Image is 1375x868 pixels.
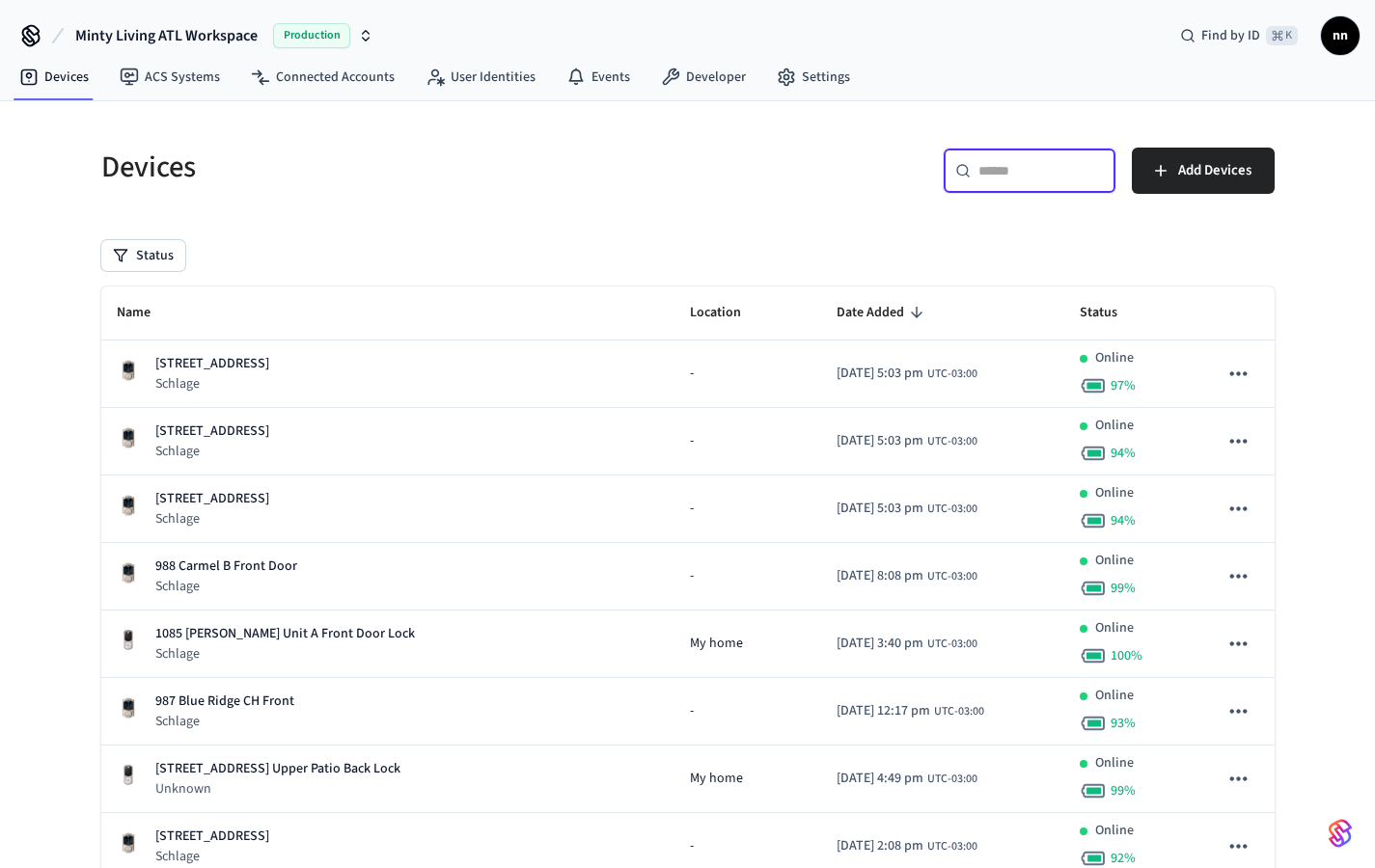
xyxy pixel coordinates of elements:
p: Schlage [155,442,269,461]
span: 93 % [1111,714,1136,733]
span: 92 % [1111,849,1136,868]
span: [DATE] 5:03 pm [837,431,923,451]
p: [STREET_ADDRESS] [155,489,269,509]
span: UTC-03:00 [927,433,977,450]
p: 1085 [PERSON_NAME] Unit A Front Door Lock [155,624,415,644]
a: ACS Systems [104,60,235,95]
div: America/Sao_Paulo [837,769,977,789]
img: Schlage Sense Smart Deadbolt with Camelot Trim, Front [117,359,140,382]
p: [STREET_ADDRESS] Upper Patio Back Lock [155,759,400,779]
span: 99 % [1111,579,1136,598]
p: 988 Carmel B Front Door [155,556,297,577]
button: nn [1321,16,1360,55]
p: 987 Blue Ridge CH Front [155,692,294,712]
p: Schlage [155,847,269,866]
h5: Devices [101,148,676,187]
div: America/Sao_Paulo [837,364,977,384]
span: [DATE] 3:40 pm [837,634,923,654]
span: [DATE] 8:08 pm [837,566,923,586]
span: Name [117,298,176,328]
span: 94 % [1111,511,1136,530]
p: Online [1095,686,1134,706]
span: - [690,566,694,586]
p: Schlage [155,644,415,664]
p: Online [1095,821,1134,841]
span: [DATE] 5:03 pm [837,364,923,384]
p: Online [1095,483,1134,503]
span: UTC-03:00 [927,771,977,788]
span: Minty Living ATL Workspace [75,24,258,47]
img: Schlage Sense Smart Deadbolt with Camelot Trim, Front [117,696,140,719]
span: 100 % [1111,646,1142,665]
a: Developer [646,60,761,95]
p: Unknown [155,779,400,799]
div: America/Sao_Paulo [837,634,977,654]
span: nn [1323,18,1358,53]
div: America/Sao_Paulo [837,431,977,451]
p: Schlage [155,577,297,596]
span: Find by ID [1201,26,1260,45]
p: Schlage [155,509,269,529]
img: Schlage Sense Smart Deadbolt with Camelot Trim, Front [117,494,140,517]
img: Yale Assure Touchscreen Wifi Smart Lock, Satin Nickel, Front [117,629,140,652]
span: UTC-03:00 [927,568,977,585]
span: UTC-03:00 [927,501,977,518]
a: Events [551,60,646,95]
p: Schlage [155,374,269,393]
span: - [690,701,694,721]
button: Add Devices [1132,148,1275,194]
p: Online [1095,416,1134,436]
div: Find by ID⌘ K [1165,18,1313,53]
span: Date Added [837,298,929,328]
span: - [690,499,694,519]
span: [DATE] 4:49 pm [837,769,923,789]
span: Add Devices [1178,158,1251,183]
img: Schlage Sense Smart Deadbolt with Camelot Trim, Front [117,426,140,449]
p: [STREET_ADDRESS] [155,421,269,442]
div: America/Sao_Paulo [837,701,984,721]
span: [DATE] 5:03 pm [837,499,923,519]
span: 94 % [1111,444,1136,463]
span: - [690,836,694,856]
p: [STREET_ADDRESS] [155,827,269,847]
p: [STREET_ADDRESS] [155,354,269,374]
span: ⌘ K [1266,26,1298,45]
span: UTC-03:00 [927,366,977,383]
span: 99 % [1111,781,1136,800]
span: My home [690,769,743,789]
span: UTC-03:00 [934,703,984,720]
a: Connected Accounts [235,60,410,95]
span: Production [273,23,350,48]
img: Schlage Sense Smart Deadbolt with Camelot Trim, Front [117,561,140,584]
p: Online [1095,551,1134,571]
span: [DATE] 2:08 pm [837,836,923,856]
p: Online [1095,618,1134,638]
p: Schlage [155,712,294,731]
span: Status [1080,298,1142,328]
img: Yale Assure Touchscreen Wifi Smart Lock, Satin Nickel, Front [117,764,140,787]
a: User Identities [410,60,551,95]
span: UTC-03:00 [927,636,977,653]
span: - [690,364,694,384]
a: Settings [761,60,866,95]
span: 97 % [1111,376,1136,395]
a: Devices [4,60,104,95]
p: Online [1095,753,1134,773]
button: Status [101,240,185,271]
span: My home [690,634,743,654]
div: America/Sao_Paulo [837,499,977,519]
span: Location [690,298,766,328]
img: SeamLogoGradient.69752ec5.svg [1329,818,1352,849]
div: America/Sao_Paulo [837,566,977,586]
div: America/Sao_Paulo [837,836,977,856]
p: Online [1095,348,1134,368]
span: [DATE] 12:17 pm [837,701,930,721]
span: UTC-03:00 [927,838,977,855]
img: Schlage Sense Smart Deadbolt with Camelot Trim, Front [117,831,140,854]
span: - [690,431,694,451]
